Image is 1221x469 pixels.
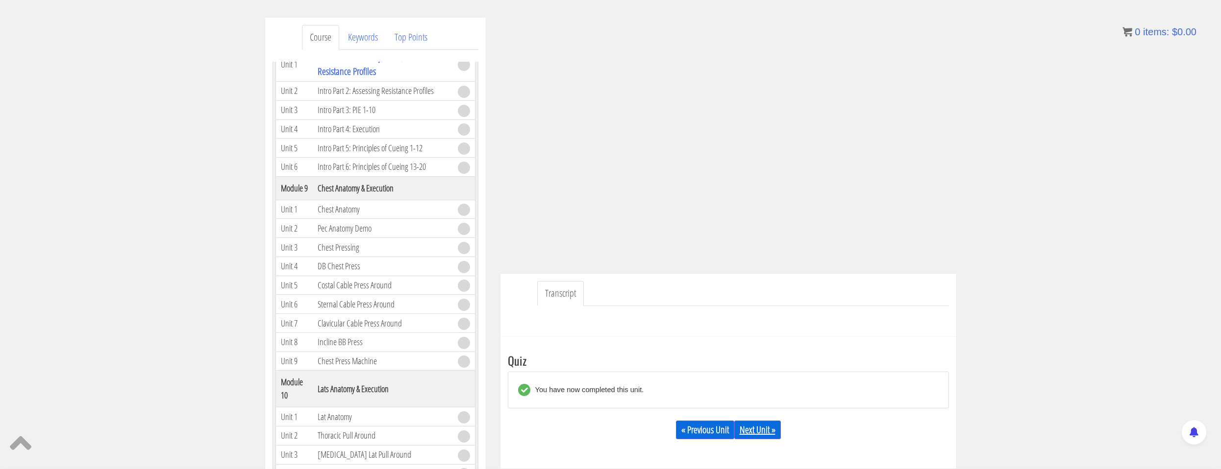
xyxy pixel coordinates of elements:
td: Unit 5 [275,139,313,158]
td: Sternal Cable Press Around [313,295,453,314]
a: Top Points [387,25,435,50]
a: Next Unit » [734,421,781,439]
span: $ [1172,26,1177,37]
td: DB Chest Press [313,257,453,276]
td: Unit 2 [275,219,313,238]
td: Unit 2 [275,426,313,446]
td: Unit 9 [275,352,313,371]
td: Intro Part 5: Principles of Cueing 1-12 [313,139,453,158]
td: Unit 1 [275,200,313,219]
span: items: [1143,26,1169,37]
span: 0 [1135,26,1140,37]
th: Module 10 [275,371,313,407]
td: Unit 3 [275,445,313,464]
a: Transcript [537,281,584,306]
td: Unit 5 [275,276,313,295]
td: Unit 2 [275,82,313,101]
img: icon11.png [1122,27,1132,37]
th: Module 9 [275,176,313,200]
td: Intro Part 3: PIE 1-10 [313,100,453,119]
td: Costal Cable Press Around [313,276,453,295]
td: Unit 6 [275,158,313,177]
td: Thoracic Pull Around [313,426,453,446]
td: Unit 3 [275,238,313,257]
td: Unit 7 [275,314,313,333]
a: Course [302,25,339,50]
td: Incline BB Press [313,332,453,352]
div: You have now completed this unit. [530,384,644,396]
td: Chest Anatomy [313,200,453,219]
a: « Previous Unit [676,421,734,439]
h3: Quiz [508,354,949,367]
td: Unit 1 [275,407,313,426]
td: Intro Part 4: Execution [313,119,453,139]
th: Lats Anatomy & Execution [313,371,453,407]
a: 0 items: $0.00 [1122,26,1196,37]
td: Unit 3 [275,100,313,119]
td: Pec Anatomy Demo [313,219,453,238]
bdi: 0.00 [1172,26,1196,37]
td: Intro Part 6: Principles of Cueing 13-20 [313,158,453,177]
td: Unit 4 [275,119,313,139]
td: Unit 1 [275,47,313,82]
td: Lat Anatomy [313,407,453,426]
a: Keywords [340,25,386,50]
td: Unit 8 [275,332,313,352]
td: Unit 4 [275,257,313,276]
td: Chest Pressing [313,238,453,257]
td: Unit 6 [275,295,313,314]
td: Chest Press Machine [313,352,453,371]
td: [MEDICAL_DATA] Lat Pull Around [313,445,453,464]
th: Chest Anatomy & Execution [313,176,453,200]
td: Clavicular Cable Press Around [313,314,453,333]
td: Intro Part 2: Assessing Resistance Profiles [313,82,453,101]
